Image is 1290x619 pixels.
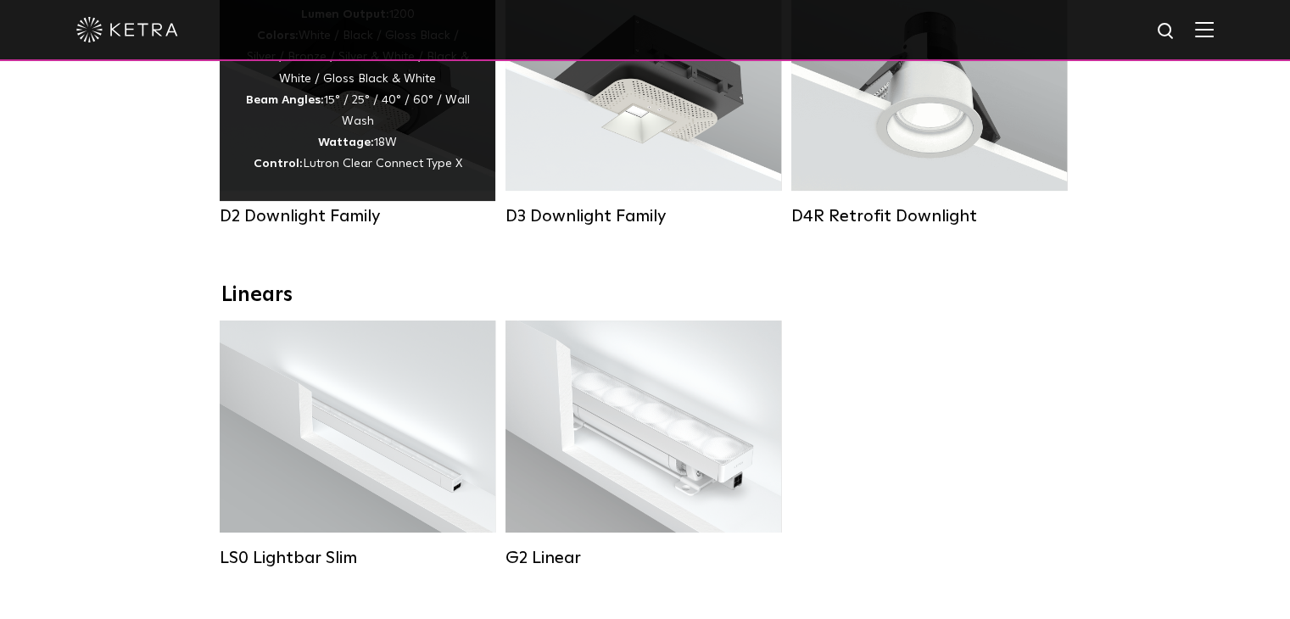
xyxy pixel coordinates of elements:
[221,283,1069,308] div: Linears
[1156,21,1177,42] img: search icon
[220,321,495,568] a: LS0 Lightbar Slim Lumen Output:200 / 350Colors:White / BlackControl:X96 Controller
[245,4,470,176] div: 1200 White / Black / Gloss Black / Silver / Bronze / Silver & White / Black & White / Gloss Black...
[220,206,495,226] div: D2 Downlight Family
[220,548,495,568] div: LS0 Lightbar Slim
[303,158,462,170] span: Lutron Clear Connect Type X
[76,17,178,42] img: ketra-logo-2019-white
[505,321,781,568] a: G2 Linear Lumen Output:400 / 700 / 1000Colors:WhiteBeam Angles:Flood / [GEOGRAPHIC_DATA] / Narrow...
[1195,21,1214,37] img: Hamburger%20Nav.svg
[505,206,781,226] div: D3 Downlight Family
[246,94,324,106] strong: Beam Angles:
[254,158,303,170] strong: Control:
[318,137,374,148] strong: Wattage:
[791,206,1067,226] div: D4R Retrofit Downlight
[505,548,781,568] div: G2 Linear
